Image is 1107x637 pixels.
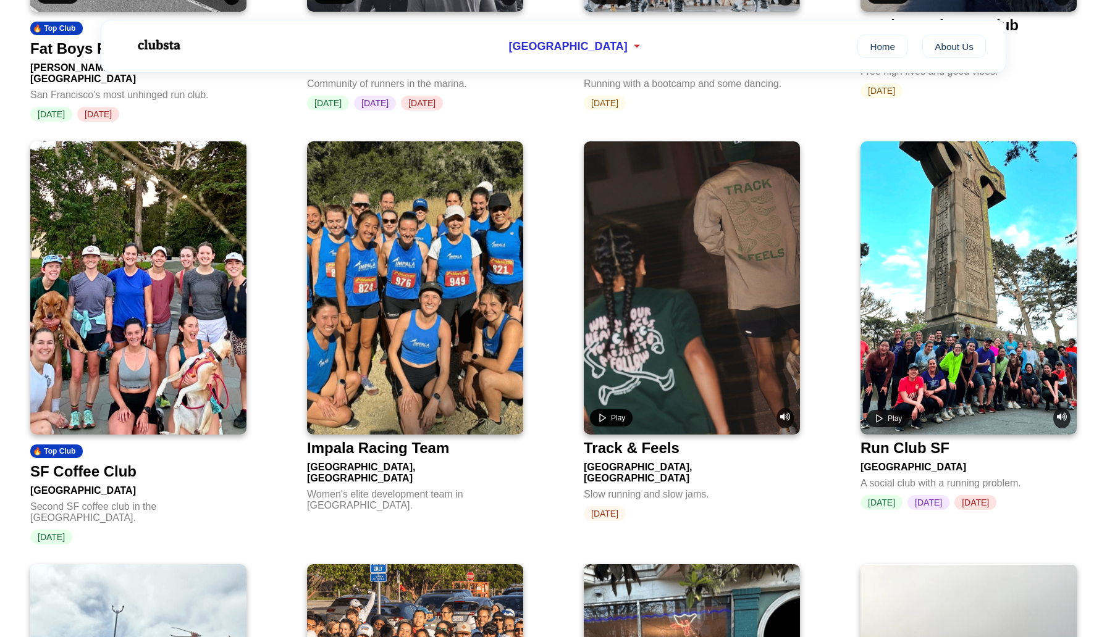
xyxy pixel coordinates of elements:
button: Play video [590,409,633,427]
span: [DATE] [861,495,903,510]
img: SF Coffee Club [30,141,246,435]
div: Track & Feels [584,439,680,457]
button: Mute video [777,408,794,428]
a: SF Coffee Club🔥 Top ClubSF Coffee Club[GEOGRAPHIC_DATA]Second SF coffee club in the [GEOGRAPHIC_D... [30,141,246,544]
div: [GEOGRAPHIC_DATA], [GEOGRAPHIC_DATA] [307,457,523,484]
span: [DATE] [584,506,626,521]
span: [DATE] [30,107,72,122]
div: SF Coffee Club [30,463,137,480]
div: San Francisco's most unhinged run club. [30,85,246,101]
div: 🔥 Top Club [30,444,83,458]
span: [DATE] [907,495,949,510]
a: Home [857,35,907,58]
span: [GEOGRAPHIC_DATA] [508,40,627,53]
span: Play [611,414,625,422]
span: [DATE] [954,495,996,510]
button: Mute video [1053,408,1071,428]
div: [GEOGRAPHIC_DATA] [861,457,1077,473]
div: Women's elite development team in [GEOGRAPHIC_DATA]. [307,484,523,511]
img: Logo [121,30,195,60]
span: [DATE] [861,83,903,98]
div: [GEOGRAPHIC_DATA], [GEOGRAPHIC_DATA] [584,457,800,484]
div: Run Club SF [861,439,949,457]
div: A social club with a running problem. [861,473,1077,489]
span: [DATE] [307,96,349,110]
div: Second SF coffee club in the [GEOGRAPHIC_DATA]. [30,496,246,523]
span: [DATE] [30,530,72,544]
span: [DATE] [401,96,443,110]
img: Impala Racing Team [307,141,523,435]
a: Play videoMute videoRun Club SF[GEOGRAPHIC_DATA]A social club with a running problem.[DATE][DATE]... [861,141,1077,510]
a: Impala Racing TeamImpala Racing Team[GEOGRAPHIC_DATA], [GEOGRAPHIC_DATA]Women's elite development... [307,141,523,517]
span: [DATE] [584,96,626,110]
a: About Us [922,35,986,58]
span: Play [888,414,902,423]
a: Play videoMute videoTrack & Feels[GEOGRAPHIC_DATA], [GEOGRAPHIC_DATA]Slow running and slow jams.[... [584,141,800,521]
div: [GEOGRAPHIC_DATA] [30,480,246,496]
button: Play video [867,410,909,427]
span: [DATE] [77,107,119,122]
div: Impala Racing Team [307,439,449,457]
span: [DATE] [354,96,396,110]
div: Slow running and slow jams. [584,484,800,500]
